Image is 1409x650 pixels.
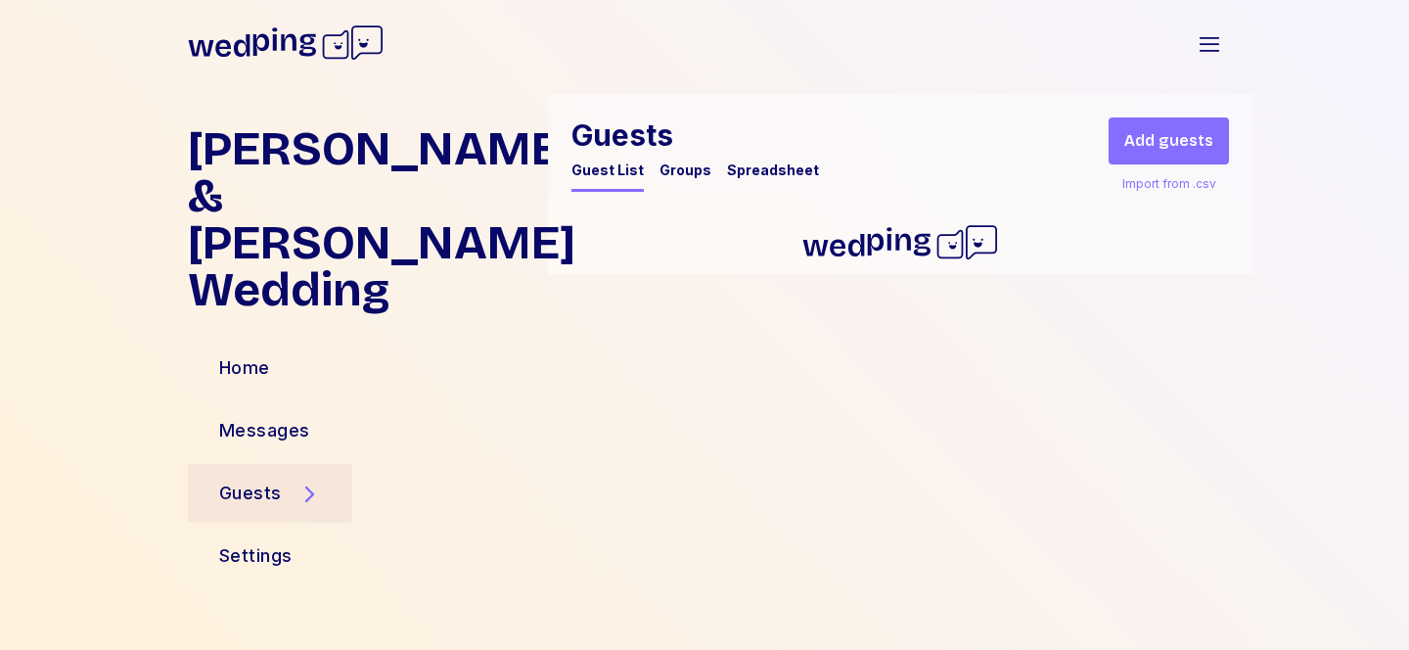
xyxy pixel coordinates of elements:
[571,161,644,180] div: Guest List
[188,125,532,313] h1: [PERSON_NAME] & [PERSON_NAME] Wedding
[219,542,293,570] div: Settings
[219,480,282,507] div: Guests
[219,354,270,382] div: Home
[571,117,819,153] h1: Guests
[1109,117,1229,164] button: Add guests
[727,161,819,180] div: Spreadsheet
[1118,172,1220,196] div: Import from .csv
[659,161,711,180] div: Groups
[219,417,310,444] div: Messages
[1124,129,1213,153] span: Add guests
